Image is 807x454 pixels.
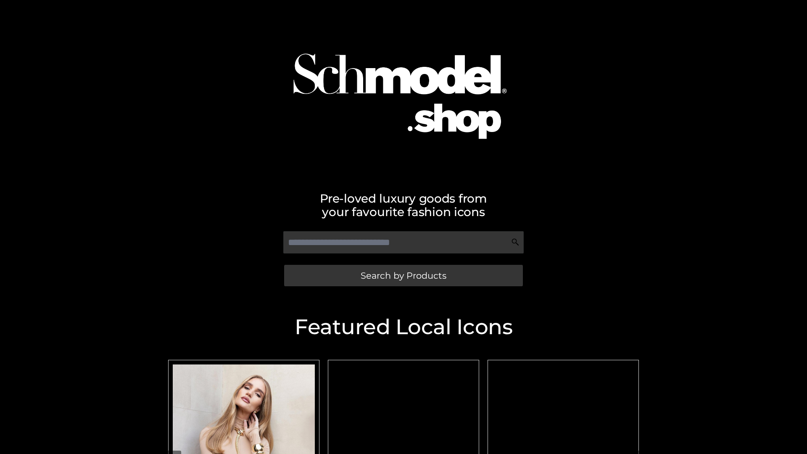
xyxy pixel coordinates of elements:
span: Search by Products [361,271,446,280]
img: Search Icon [511,238,520,246]
h2: Featured Local Icons​ [164,317,643,338]
h2: Pre-loved luxury goods from your favourite fashion icons [164,192,643,219]
a: Search by Products [284,265,523,286]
